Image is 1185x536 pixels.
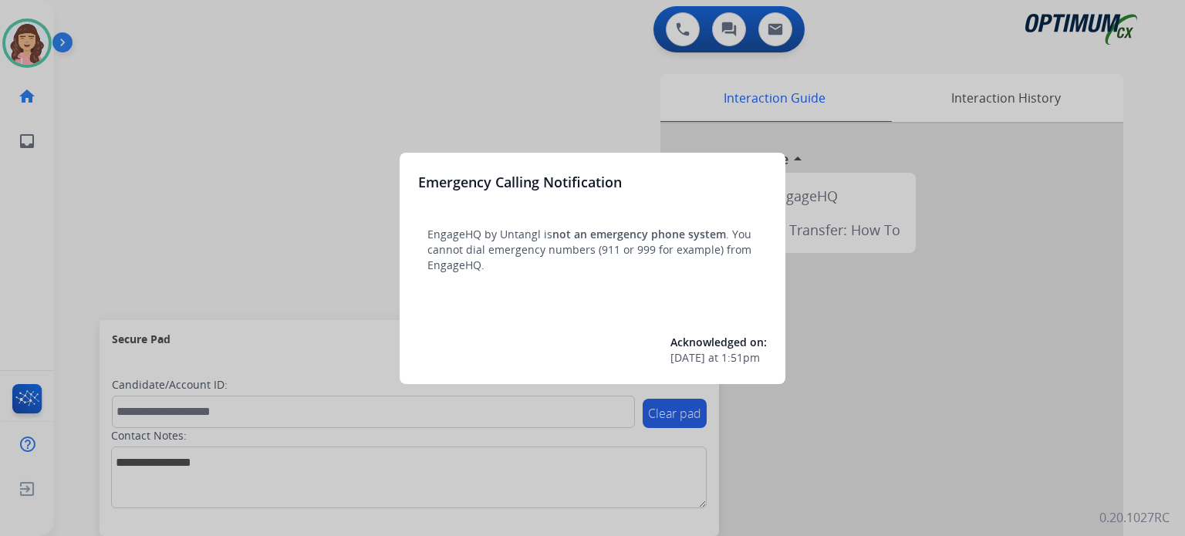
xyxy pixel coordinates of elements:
[427,227,758,273] p: EngageHQ by Untangl is . You cannot dial emergency numbers (911 or 999 for example) from EngageHQ.
[670,335,767,349] span: Acknowledged on:
[552,227,726,241] span: not an emergency phone system
[670,350,705,366] span: [DATE]
[418,171,622,193] h3: Emergency Calling Notification
[1099,508,1170,527] p: 0.20.1027RC
[721,350,760,366] span: 1:51pm
[670,350,767,366] div: at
